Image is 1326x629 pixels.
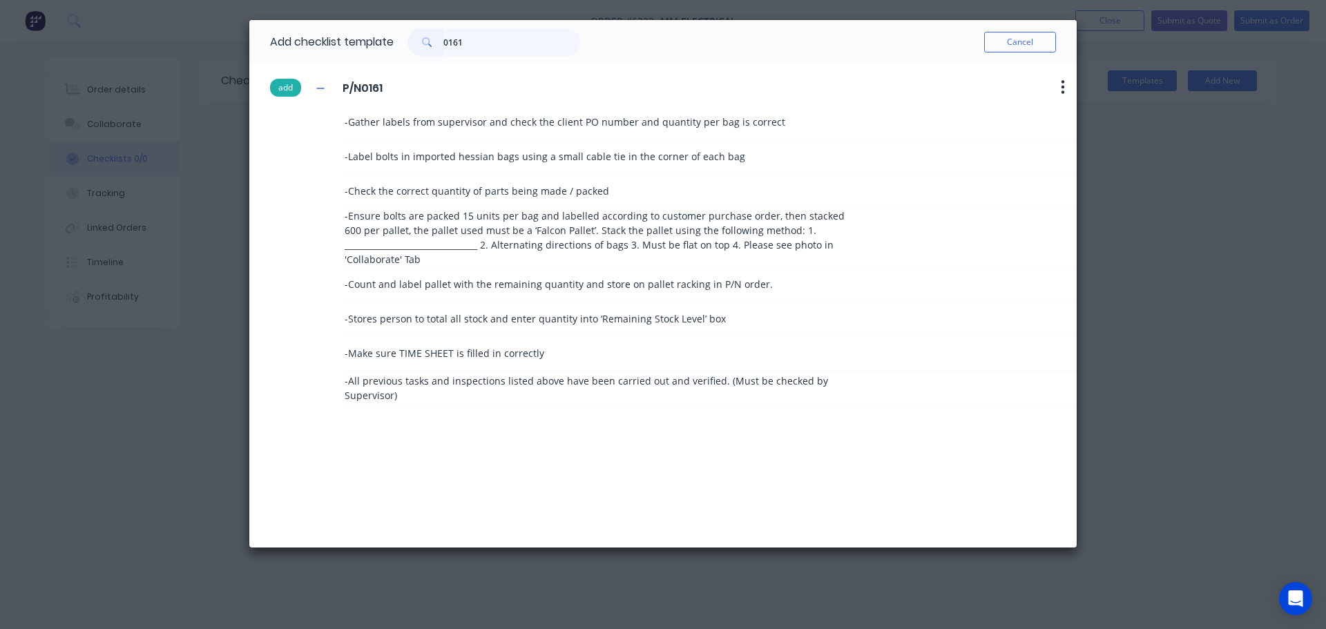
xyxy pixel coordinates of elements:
[345,115,785,129] span: - Gather labels from supervisor and check the client PO number and quantity per bag is correct
[443,28,580,56] input: Search...
[345,209,857,267] span: - Ensure bolts are packed 15 units per bag and labelled according to customer purchase order, the...
[345,311,726,326] span: - Stores person to total all stock and enter quantity into ‘Remaining Stock Level’ box
[345,184,609,198] span: - Check the correct quantity of parts being made / packed
[270,20,394,64] div: Add checklist template
[984,32,1056,52] button: Cancel
[345,374,857,403] span: - All previous tasks and inspections listed above have been carried out and verified. (Must be ch...
[343,80,383,97] span: P/N0161
[345,149,745,164] span: - Label bolts in imported hessian bags using a small cable tie in the corner of each bag
[345,277,773,291] span: - Count and label pallet with the remaining quantity and store on pallet racking in P/N order.
[345,346,544,360] span: - Make sure TIME SHEET is filled in correctly
[270,79,301,97] button: add
[1279,582,1312,615] div: Open Intercom Messenger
